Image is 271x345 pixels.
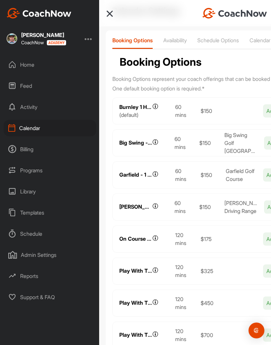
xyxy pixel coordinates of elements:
div: $150 [197,107,222,115]
div: Support & FAQ [4,289,96,305]
div: CoachNow [21,40,66,46]
div: Library [4,183,96,200]
div: Garfield Golf Course [226,167,257,183]
div: Big Swing Golf Melbourne [224,131,257,155]
p: Schedule Options [197,37,239,44]
div: 60 mins [172,103,197,119]
div: [PERSON_NAME] [21,32,66,38]
div: Morack Driving Range [224,199,257,215]
img: square_c06937ecae3d5ad7bc2ee6c3c95a73cb.jpg [7,33,17,44]
div: $700 [197,331,222,339]
div: Admin Settings [4,247,96,263]
div: $150 [196,203,221,211]
div: 60 mins [171,135,196,151]
div: 120 mins [172,295,197,311]
div: $150 [196,139,221,147]
div: 60 mins [171,199,196,215]
div: Feed [4,78,96,94]
div: 120 mins [172,263,197,279]
div: Schedule [4,225,96,242]
div: Big Swing - 1 Hour Skills Session [119,139,152,146]
div: Play With The Pro - 3 Players [119,299,152,306]
div: 120 mins [172,231,197,247]
div: Templates [4,204,96,221]
div: On Course Session [119,235,152,242]
div: 120 mins [172,327,197,343]
div: Home [4,56,96,73]
img: CoachNow acadmey [47,40,66,46]
div: Open Intercom Messenger [249,323,264,338]
div: $175 [197,235,222,243]
div: Play With The Pro - 2 Players [119,267,152,274]
div: Billing [4,141,96,157]
div: Reports [4,268,96,284]
div: Play With The Pro - 4 Players [119,331,152,338]
p: Booking Options [112,37,153,44]
img: CoachNow [202,8,267,18]
div: Calendar [4,120,96,136]
div: Garfield - 1 Hour Skills Session [119,171,152,178]
div: Activity [4,99,96,115]
img: CoachNow [7,8,71,18]
h2: Booking Options [120,54,202,70]
div: 60 mins [172,167,197,183]
div: ( default ) [119,112,138,119]
p: Availability [163,37,187,44]
div: Programs [4,162,96,179]
div: $150 [197,171,222,179]
div: $450 [197,299,222,307]
div: $325 [197,267,222,275]
div: [PERSON_NAME] - 1 Hour Skills Session [119,203,152,210]
div: Burnley 1 Hour Skills Session [119,104,152,111]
